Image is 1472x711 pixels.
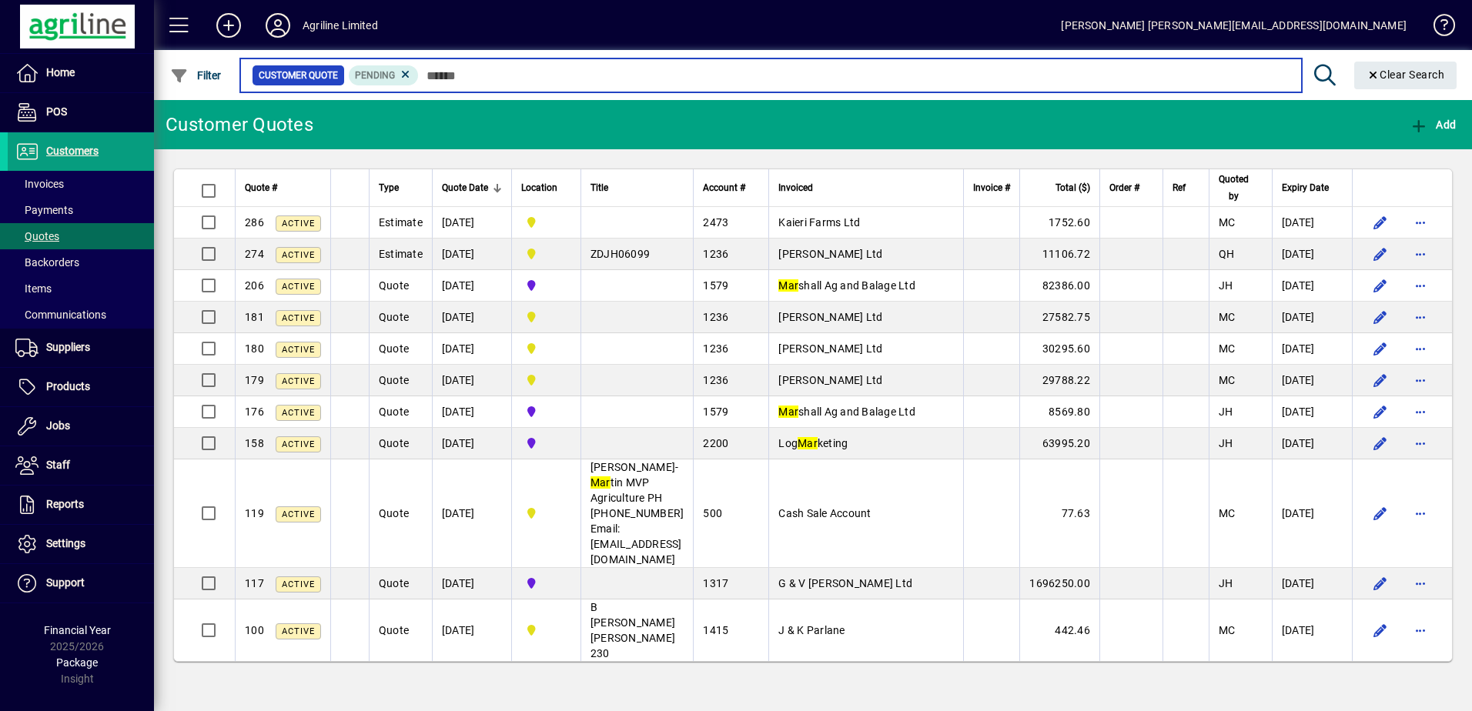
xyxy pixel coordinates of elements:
[282,439,315,449] span: Active
[1061,13,1407,38] div: [PERSON_NAME] [PERSON_NAME][EMAIL_ADDRESS][DOMAIN_NAME]
[1272,207,1352,239] td: [DATE]
[8,171,154,197] a: Invoices
[1368,305,1393,329] button: Edit
[46,459,70,471] span: Staff
[46,498,84,510] span: Reports
[1219,437,1233,449] span: JH
[1408,399,1433,424] button: More options
[1173,179,1199,196] div: Ref
[703,248,728,260] span: 1236
[379,279,409,292] span: Quote
[1272,239,1352,270] td: [DATE]
[379,507,409,519] span: Quote
[1354,62,1457,89] button: Clear
[1408,368,1433,392] button: More options
[1019,302,1099,333] td: 27582.75
[521,214,571,231] span: Dargaville
[1219,216,1236,229] span: MC
[8,368,154,406] a: Products
[703,507,722,519] span: 500
[1272,396,1352,428] td: [DATE]
[15,282,52,295] span: Items
[282,509,315,519] span: Active
[778,216,860,229] span: Kaieri Farms Ltd
[1368,399,1393,424] button: Edit
[1219,171,1249,205] span: Quoted by
[245,311,264,323] span: 181
[1219,171,1263,205] div: Quoted by
[432,428,511,459] td: [DATE]
[245,342,264,355] span: 180
[590,476,611,489] em: Mar
[8,525,154,563] a: Settings
[1408,305,1433,329] button: More options
[1408,618,1433,643] button: More options
[1272,428,1352,459] td: [DATE]
[590,248,650,260] span: ZDJH06099
[349,65,419,85] mat-chip: Pending Status: Pending
[1173,179,1186,196] span: Ref
[46,341,90,353] span: Suppliers
[521,340,571,357] span: Dargaville
[703,179,759,196] div: Account #
[245,624,264,636] span: 100
[1272,302,1352,333] td: [DATE]
[1219,279,1233,292] span: JH
[1408,242,1433,266] button: More options
[245,179,277,196] span: Quote #
[590,179,608,196] span: Title
[778,437,848,449] span: Log keting
[1368,618,1393,643] button: Edit
[1019,333,1099,365] td: 30295.60
[778,279,915,292] span: shall Ag and Balage Ltd
[703,437,728,449] span: 2200
[15,204,73,216] span: Payments
[778,279,798,292] em: Mar
[46,380,90,392] span: Products
[8,302,154,328] a: Communications
[282,579,315,589] span: Active
[521,622,571,639] span: Dargaville
[282,250,315,260] span: Active
[56,656,98,669] span: Package
[778,179,953,196] div: Invoiced
[432,239,511,270] td: [DATE]
[15,178,64,190] span: Invoices
[703,374,728,386] span: 1236
[379,577,409,589] span: Quote
[778,406,915,418] span: shall Ag and Balage Ltd
[253,12,303,39] button: Profile
[46,537,85,549] span: Settings
[1272,333,1352,365] td: [DATE]
[521,309,571,325] span: Dargaville
[703,216,728,229] span: 2473
[282,408,315,418] span: Active
[46,145,99,157] span: Customers
[1422,3,1453,53] a: Knowledge Base
[15,309,106,321] span: Communications
[245,374,264,386] span: 179
[1368,336,1393,361] button: Edit
[379,437,409,449] span: Quote
[521,245,571,262] span: Dargaville
[432,459,511,568] td: [DATE]
[778,507,871,519] span: Cash Sale Account
[1109,179,1139,196] span: Order #
[1109,179,1153,196] div: Order #
[1219,577,1233,589] span: JH
[1282,179,1343,196] div: Expiry Date
[1272,459,1352,568] td: [DATE]
[1019,270,1099,302] td: 82386.00
[778,406,798,418] em: Mar
[778,577,912,589] span: G & V [PERSON_NAME] Ltd
[379,406,409,418] span: Quote
[46,419,70,432] span: Jobs
[1219,507,1236,519] span: MC
[521,372,571,389] span: Dargaville
[1272,365,1352,396] td: [DATE]
[1410,118,1456,131] span: Add
[1408,501,1433,526] button: More options
[1219,406,1233,418] span: JH
[245,437,264,449] span: 158
[379,248,423,260] span: Estimate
